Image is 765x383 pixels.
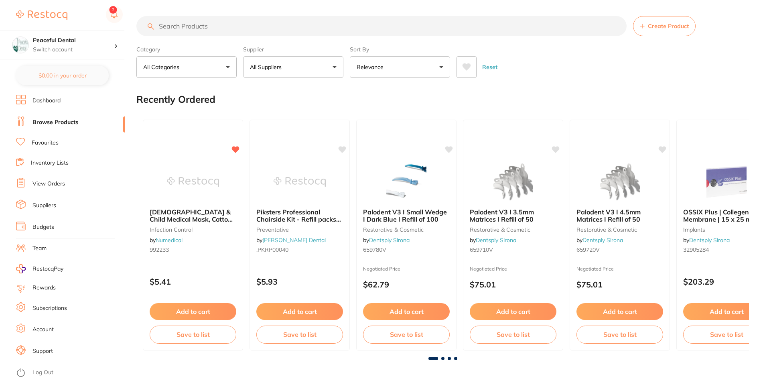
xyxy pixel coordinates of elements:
[256,208,343,223] b: Piksters Professional Chairside Kit - Refill packs Size 000-Navy
[582,236,623,244] a: Dentsply Sirona
[689,236,730,244] a: Dentsply Sirona
[350,56,450,78] button: Relevance
[150,226,236,233] small: infection control
[363,266,450,272] small: Negotiated Price
[363,236,410,244] span: by
[33,46,114,54] p: Switch account
[31,159,69,167] a: Inventory Lists
[470,247,556,253] small: 659710V
[576,236,623,244] span: by
[32,265,63,273] span: RestocqPay
[476,236,516,244] a: Dentsply Sirona
[156,236,183,244] a: Numedical
[576,326,663,343] button: Save to list
[250,63,285,71] p: All Suppliers
[363,226,450,233] small: restorative & cosmetic
[576,208,663,223] b: Palodent V3 I 4.5mm Matrices I Refill of 50
[470,226,556,233] small: restorative & cosmetic
[16,264,26,273] img: RestocqPay
[16,367,122,379] button: Log Out
[274,162,326,202] img: Piksters Professional Chairside Kit - Refill packs Size 000-Navy
[369,236,410,244] a: Dentsply Sirona
[32,244,47,253] a: Team
[363,303,450,320] button: Add to cart
[470,303,556,320] button: Add to cart
[143,63,183,71] p: All Categories
[363,247,450,253] small: 659780V
[167,162,219,202] img: Lady & Child Medical Mask, Cotton Inner Layer, 3-Ply
[32,284,56,292] a: Rewards
[16,264,63,273] a: RestocqPay
[32,180,65,188] a: View Orders
[256,236,326,244] span: by
[363,326,450,343] button: Save to list
[470,266,556,272] small: Negotiated Price
[32,347,53,355] a: Support
[32,202,56,210] a: Suppliers
[576,266,663,272] small: Negotiated Price
[683,236,730,244] span: by
[150,208,236,223] b: Lady & Child Medical Mask, Cotton Inner Layer, 3-Ply
[576,247,663,253] small: 659720V
[12,37,28,53] img: Peaceful Dental
[32,369,53,377] a: Log Out
[357,63,387,71] p: Relevance
[594,162,646,202] img: Palodent V3 I 4.5mm Matrices I Refill of 50
[256,247,343,253] small: .PKRP00040
[32,304,67,312] a: Subscriptions
[136,94,215,105] h2: Recently Ordered
[470,236,516,244] span: by
[136,46,237,53] label: Category
[243,56,343,78] button: All Suppliers
[32,97,61,105] a: Dashboard
[150,247,236,253] small: 992233
[380,162,432,202] img: Palodent V3 I Small Wedge I Dark Blue I Refill of 100
[150,277,236,286] p: $5.41
[256,303,343,320] button: Add to cart
[256,326,343,343] button: Save to list
[576,280,663,289] p: $75.01
[363,280,450,289] p: $62.79
[136,16,627,36] input: Search Products
[576,226,663,233] small: restorative & cosmetic
[363,208,450,223] b: Palodent V3 I Small Wedge I Dark Blue I Refill of 100
[350,46,450,53] label: Sort By
[487,162,539,202] img: Palodent V3 I 3.5mm Matrices I Refill of 50
[470,208,556,223] b: Palodent V3 I 3.5mm Matrices I Refill of 50
[150,236,183,244] span: by
[32,223,54,231] a: Budgets
[16,10,67,20] img: Restocq Logo
[150,326,236,343] button: Save to list
[470,326,556,343] button: Save to list
[243,46,343,53] label: Supplier
[648,23,689,29] span: Create Product
[633,16,696,36] button: Create Product
[32,118,78,126] a: Browse Products
[700,162,753,202] img: OSSIX Plus | Collegen Membrane | 15 x 25 mm
[16,66,109,85] button: $0.00 in your order
[136,56,237,78] button: All Categories
[576,303,663,320] button: Add to cart
[33,37,114,45] h4: Peaceful Dental
[16,6,67,24] a: Restocq Logo
[256,277,343,286] p: $5.93
[480,56,500,78] button: Reset
[262,236,326,244] a: [PERSON_NAME] Dental
[470,280,556,289] p: $75.01
[150,303,236,320] button: Add to cart
[256,226,343,233] small: preventative
[32,326,54,334] a: Account
[32,139,59,147] a: Favourites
